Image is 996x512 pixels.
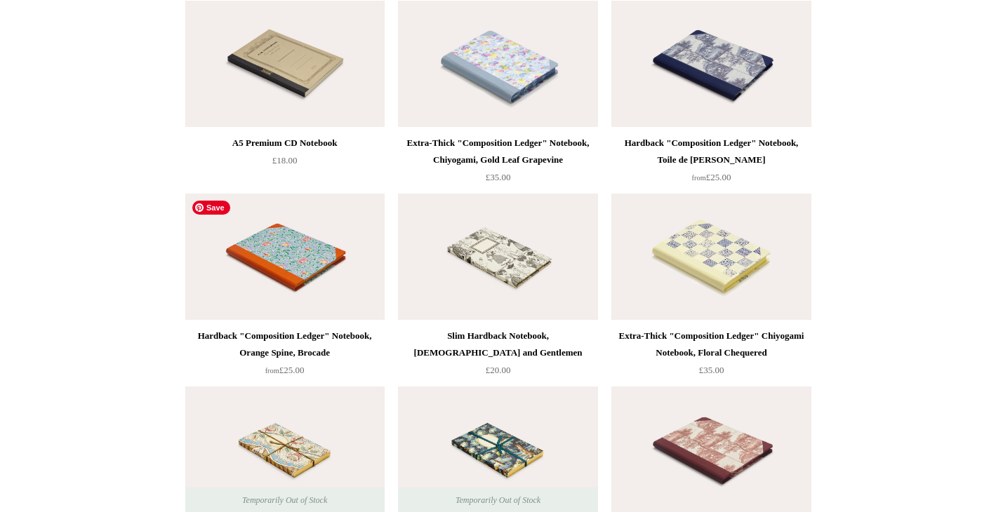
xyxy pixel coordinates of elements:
a: Hardback "Composition Ledger" Notebook, Toile de [PERSON_NAME] from£25.00 [611,135,811,192]
a: Hardback "Composition Ledger" Notebook, Orange Spine, Brocade Hardback "Composition Ledger" Noteb... [185,194,385,320]
span: £25.00 [692,172,731,182]
a: Extra-Thick "Composition Ledger" Notebook, Chiyogami, Gold Leaf Grapevine £35.00 [398,135,597,192]
span: £18.00 [272,155,298,166]
div: Extra-Thick "Composition Ledger" Chiyogami Notebook, Floral Chequered [615,328,807,361]
a: Hardback "Composition Ledger" Notebook, Toile de Jouy Hardback "Composition Ledger" Notebook, Toi... [611,1,811,127]
div: Slim Hardback Notebook, [DEMOGRAPHIC_DATA] and Gentlemen [401,328,594,361]
a: Extra-Thick "Composition Ledger" Chiyogami Notebook, Floral Chequered Extra-Thick "Composition Le... [611,194,811,320]
span: £20.00 [486,365,511,375]
a: Slim Hardback Notebook, [DEMOGRAPHIC_DATA] and Gentlemen £20.00 [398,328,597,385]
a: Extra-Thick "Composition Ledger" Chiyogami Notebook, Floral Chequered £35.00 [611,328,811,385]
span: £35.00 [699,365,724,375]
span: £25.00 [265,365,305,375]
div: Hardback "Composition Ledger" Notebook, Toile de [PERSON_NAME] [615,135,807,168]
span: from [692,174,706,182]
img: A5 Premium CD Notebook [185,1,385,127]
span: from [265,367,279,375]
div: Hardback "Composition Ledger" Notebook, Orange Spine, Brocade [189,328,381,361]
img: Extra-Thick "Composition Ledger" Chiyogami Notebook, Floral Chequered [611,194,811,320]
a: A5 Premium CD Notebook £18.00 [185,135,385,192]
div: Extra-Thick "Composition Ledger" Notebook, Chiyogami, Gold Leaf Grapevine [401,135,594,168]
a: Slim Hardback Notebook, Ladies and Gentlemen Slim Hardback Notebook, Ladies and Gentlemen [398,194,597,320]
img: Hardback "Composition Ledger" Notebook, Orange Spine, Brocade [185,194,385,320]
a: Extra-Thick "Composition Ledger" Notebook, Chiyogami, Gold Leaf Grapevine Extra-Thick "Compositio... [398,1,597,127]
img: Hardback "Composition Ledger" Notebook, Toile de Jouy [611,1,811,127]
img: Extra-Thick "Composition Ledger" Notebook, Chiyogami, Gold Leaf Grapevine [398,1,597,127]
img: Slim Hardback Notebook, Ladies and Gentlemen [398,194,597,320]
a: A5 Premium CD Notebook A5 Premium CD Notebook [185,1,385,127]
span: £35.00 [486,172,511,182]
a: Hardback "Composition Ledger" Notebook, Orange Spine, Brocade from£25.00 [185,328,385,385]
div: A5 Premium CD Notebook [189,135,381,151]
span: Save [192,201,230,215]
